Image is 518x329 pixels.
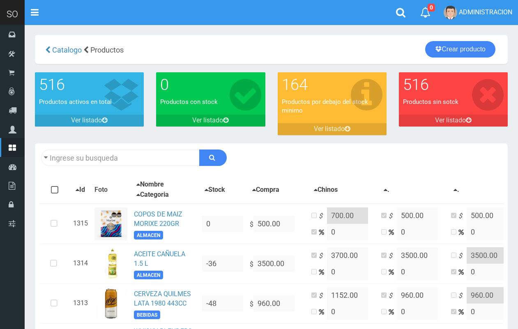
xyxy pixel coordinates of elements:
a: Ver listado [35,115,144,127]
td: 1314 [70,244,91,283]
img: ... [94,207,127,240]
td: $ [246,204,308,244]
i: $ [389,291,397,301]
img: ... [94,287,127,320]
button: . [451,185,462,195]
i: $ [389,212,397,221]
a: Crear producto [425,41,495,58]
button: . [381,185,392,195]
button: Chinos [311,185,340,195]
span: Catalogo [52,46,82,54]
a: COPOS DE MAIZ MORIXE 220GR [134,210,182,228]
i: $ [389,251,397,261]
i: $ [319,291,327,301]
a: Ver listado [399,115,508,127]
img: ... [104,247,118,280]
font: 0 [160,76,169,94]
font: Productos con stock [160,98,218,106]
td: $ [246,283,308,323]
span: Productos [90,46,124,54]
span: BEBIDAS [134,311,160,319]
font: Productos activos en total [39,98,112,106]
a: Catalogo [51,46,82,54]
td: $ [246,244,308,283]
font: 516 [403,76,429,94]
button: Compra [250,185,282,195]
button: Id [73,185,87,195]
span: 0 [428,4,435,12]
i: $ [319,251,327,261]
span: ALMACEN [134,271,163,279]
font: Ver listado [314,125,345,133]
font: Productos por debajo del stock minimo [282,98,368,114]
font: 164 [282,76,308,94]
a: ACEITE CAÑUELA 1.5 L [134,250,185,267]
input: Ingrese su busqueda [41,150,200,166]
button: Stock [202,185,228,195]
a: CERVEZA QUILMES LATA 1980 443CC [134,290,191,307]
button: Categoria [134,190,171,200]
span: ALMACEN [134,231,163,239]
font: Ver listado [435,116,466,124]
th: Foto [91,176,131,204]
font: 516 [39,76,65,94]
font: Ver listado [192,116,223,124]
a: Ver listado [278,123,387,135]
td: 1315 [70,204,91,244]
span: ADMINISTRACION [459,8,512,16]
a: Ver listado [156,115,265,127]
i: $ [458,291,467,301]
font: Productos sin sotck [403,98,458,106]
font: Ver listado [71,116,102,124]
i: $ [458,212,467,221]
button: Nombre [134,179,166,190]
i: $ [458,251,467,261]
i: $ [319,212,327,221]
img: User Image [444,6,457,19]
td: 1313 [70,283,91,323]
